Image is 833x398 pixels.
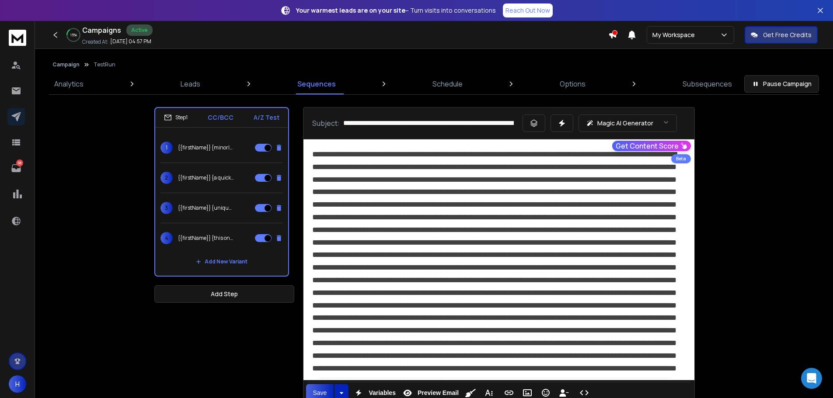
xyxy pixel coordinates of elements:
p: Analytics [54,79,84,89]
p: Options [560,79,586,89]
a: Leads [175,73,206,94]
p: Schedule [432,79,463,89]
button: Pause Campaign [744,75,819,93]
span: 3 [160,202,173,214]
span: Variables [367,389,397,397]
button: Campaign [52,61,80,68]
p: CC/BCC [208,113,234,122]
a: Schedule [427,73,468,94]
p: Get Free Credits [763,31,812,39]
p: Leads [181,79,200,89]
p: {{firstName}} {a quick pivot|a subtle shift|gentle change|a tiny move|increase momentum|small fix... [178,174,234,181]
p: Magic AI Generator [597,119,653,128]
p: Subsequences [683,79,732,89]
a: 58 [7,159,25,177]
a: Reach Out Now [503,3,553,17]
span: Preview Email [416,389,460,397]
p: – Turn visits into conversations [296,6,496,15]
p: {{firstName}} {minor|small|tiny|modest|little} {shift|pivot|alteration|course change|slight chang... [178,144,234,151]
button: Get Content Score [612,141,691,151]
p: [DATE] 04:57 PM [110,38,151,45]
p: Sequences [297,79,336,89]
span: 2 [160,172,173,184]
p: Created At: [82,38,108,45]
button: Add Step [154,285,294,303]
button: H [9,375,26,393]
button: Add New Variant [189,253,254,270]
div: Open Intercom Messenger [801,368,822,389]
p: 15 % [70,32,77,38]
li: Step1CC/BCCA/Z Test1{{firstName}} {minor|small|tiny|modest|little} {shift|pivot|alteration|course... [154,107,289,277]
a: Subsequences [677,73,737,94]
strong: Your warmest leads are on your site [296,6,405,14]
div: Active [126,24,153,36]
p: {{firstName}} {unique find with lasting value|just one tweak|refine slightly|pivot small|subtle s... [178,204,234,211]
p: Reach Out Now [505,6,550,15]
p: Subject: [312,118,340,128]
a: Options [554,73,591,94]
div: Beta [671,154,691,163]
span: 4 [160,232,173,244]
p: {{firstName}} {this one’s special|a hidden truth|a simple switch|subtle pivot|a micro-step|tiny s... [178,235,234,242]
a: Sequences [292,73,341,94]
img: logo [9,30,26,46]
p: 58 [16,159,23,166]
a: Analytics [49,73,89,94]
button: Get Free Credits [745,26,818,44]
p: A/Z Test [254,113,279,122]
p: TestRun [94,61,115,68]
span: 1 [160,142,173,154]
button: Magic AI Generator [579,114,677,132]
h1: Campaigns [82,25,121,35]
div: Step 1 [164,114,188,121]
p: My Workspace [652,31,698,39]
